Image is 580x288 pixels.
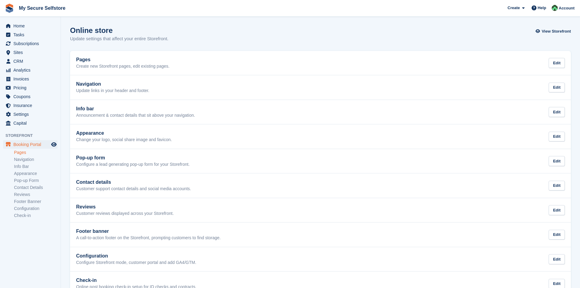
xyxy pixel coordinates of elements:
span: Create [508,5,520,11]
h2: Appearance [76,130,172,136]
a: Pop-up form Configure a lead generating pop-up form for your Storefront. Edit [70,149,571,173]
div: Edit [549,107,565,117]
img: Greg Allsopp [552,5,558,11]
h2: Reviews [76,204,174,210]
img: stora-icon-8386f47178a22dfd0bd8f6a31ec36ba5ce8667c1dd55bd0f319d3a0aa187defe.svg [5,4,14,13]
a: menu [3,92,58,101]
a: Pop-up Form [14,178,58,183]
a: Navigation Update links in your header and footer. Edit [70,75,571,100]
a: menu [3,119,58,127]
a: Footer banner A call-to-action footer on the Storefront, prompting customers to find storage. Edit [70,222,571,247]
a: Navigation [14,157,58,162]
div: Edit [549,181,565,191]
a: menu [3,57,58,66]
p: Customer support contact details and social media accounts. [76,186,191,192]
span: Booking Portal [13,140,50,149]
a: Reviews [14,192,58,197]
a: menu [3,22,58,30]
div: Edit [549,205,565,215]
span: Storefront [5,133,61,139]
p: Update settings that affect your entire Storefront. [70,35,168,42]
h1: Online store [70,26,168,34]
p: Change your logo, social share image and favicon. [76,137,172,143]
a: Reviews Customer reviews displayed across your Storefront. Edit [70,198,571,222]
span: Settings [13,110,50,119]
h2: Check-in [76,278,196,283]
span: View Storefront [542,28,571,34]
a: Info bar Announcement & contact details that sit above your navigation. Edit [70,100,571,124]
a: menu [3,39,58,48]
h2: Configuration [76,253,196,259]
a: Info Bar [14,164,58,169]
h2: Pop-up form [76,155,190,161]
p: Customer reviews displayed across your Storefront. [76,211,174,216]
a: My Secure Selfstore [16,3,68,13]
a: menu [3,30,58,39]
span: Pricing [13,84,50,92]
a: View Storefront [537,26,571,36]
a: menu [3,140,58,149]
a: menu [3,48,58,57]
p: Announcement & contact details that sit above your navigation. [76,113,195,118]
h2: Footer banner [76,229,221,234]
a: Appearance Change your logo, social share image and favicon. Edit [70,124,571,149]
span: Invoices [13,75,50,83]
a: menu [3,66,58,74]
div: Edit [549,83,565,93]
h2: Navigation [76,81,149,87]
span: Tasks [13,30,50,39]
span: Account [559,5,575,11]
a: Pages Create new Storefront pages, edit existing pages. Edit [70,51,571,75]
a: menu [3,84,58,92]
a: Configuration [14,206,58,212]
span: Insurance [13,101,50,110]
p: Update links in your header and footer. [76,88,149,94]
div: Edit [549,58,565,68]
a: Preview store [50,141,58,148]
div: Edit [549,230,565,240]
a: Contact Details [14,185,58,190]
a: menu [3,110,58,119]
span: Help [538,5,546,11]
span: Sites [13,48,50,57]
span: CRM [13,57,50,66]
p: Configure a lead generating pop-up form for your Storefront. [76,162,190,167]
span: Capital [13,119,50,127]
div: Edit [549,156,565,166]
a: Footer Banner [14,199,58,204]
a: menu [3,101,58,110]
a: Configuration Configure Storefront mode, customer portal and add GA4/GTM. Edit [70,247,571,272]
h2: Info bar [76,106,195,112]
p: Configure Storefront mode, customer portal and add GA4/GTM. [76,260,196,265]
div: Edit [549,132,565,142]
span: Subscriptions [13,39,50,48]
a: Pages [14,150,58,155]
p: Create new Storefront pages, edit existing pages. [76,64,170,69]
h2: Pages [76,57,170,62]
h2: Contact details [76,180,191,185]
a: Appearance [14,171,58,176]
a: Check-in [14,213,58,219]
p: A call-to-action footer on the Storefront, prompting customers to find storage. [76,235,221,241]
span: Analytics [13,66,50,74]
span: Home [13,22,50,30]
a: Contact details Customer support contact details and social media accounts. Edit [70,173,571,198]
div: Edit [549,254,565,264]
a: menu [3,75,58,83]
span: Coupons [13,92,50,101]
